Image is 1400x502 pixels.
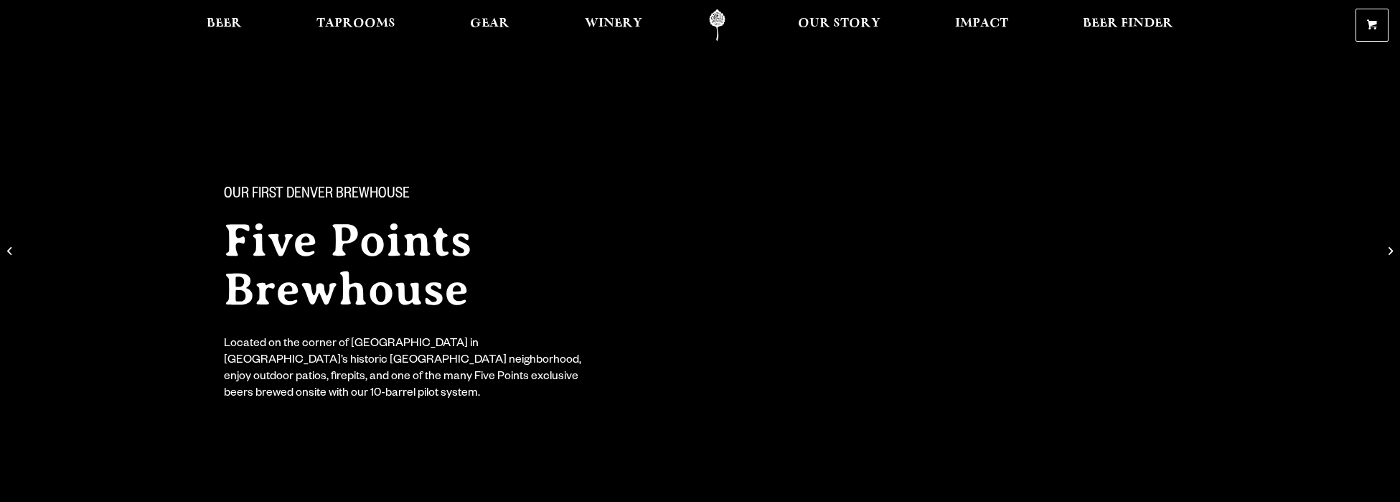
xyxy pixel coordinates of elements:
div: Located on the corner of [GEOGRAPHIC_DATA] in [GEOGRAPHIC_DATA]’s historic [GEOGRAPHIC_DATA] neig... [224,337,591,403]
a: Beer [197,9,251,42]
span: Impact [955,18,1008,29]
span: Gear [470,18,509,29]
a: Our Story [789,9,890,42]
h2: Five Points Brewhouse [224,216,672,314]
span: Winery [585,18,642,29]
span: Our First Denver Brewhouse [224,186,410,205]
a: Taprooms [307,9,405,42]
span: Beer Finder [1083,18,1173,29]
span: Beer [207,18,242,29]
span: Our Story [798,18,880,29]
a: Winery [575,9,652,42]
span: Taprooms [316,18,395,29]
a: Impact [946,9,1018,42]
a: Odell Home [690,9,744,42]
a: Beer Finder [1074,9,1183,42]
a: Gear [461,9,519,42]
